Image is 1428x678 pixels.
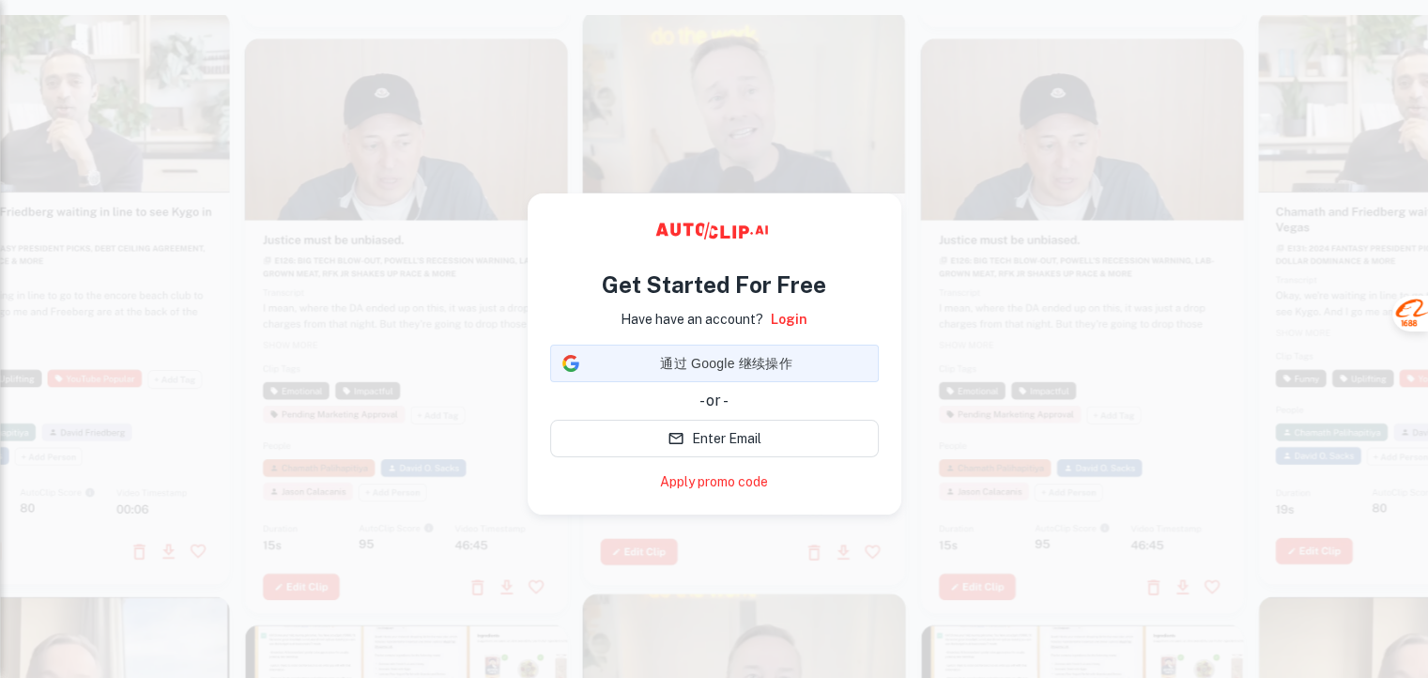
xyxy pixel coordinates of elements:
h4: Get Started For Free [602,268,826,301]
button: Enter Email [550,420,879,457]
div: 通过 Google 继续操作 [550,345,879,382]
a: Login [771,309,807,330]
a: Apply promo code [660,472,768,492]
span: 通过 Google 继续操作 [587,354,867,374]
p: Have have an account? [621,309,763,330]
div: - or - [550,390,879,412]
